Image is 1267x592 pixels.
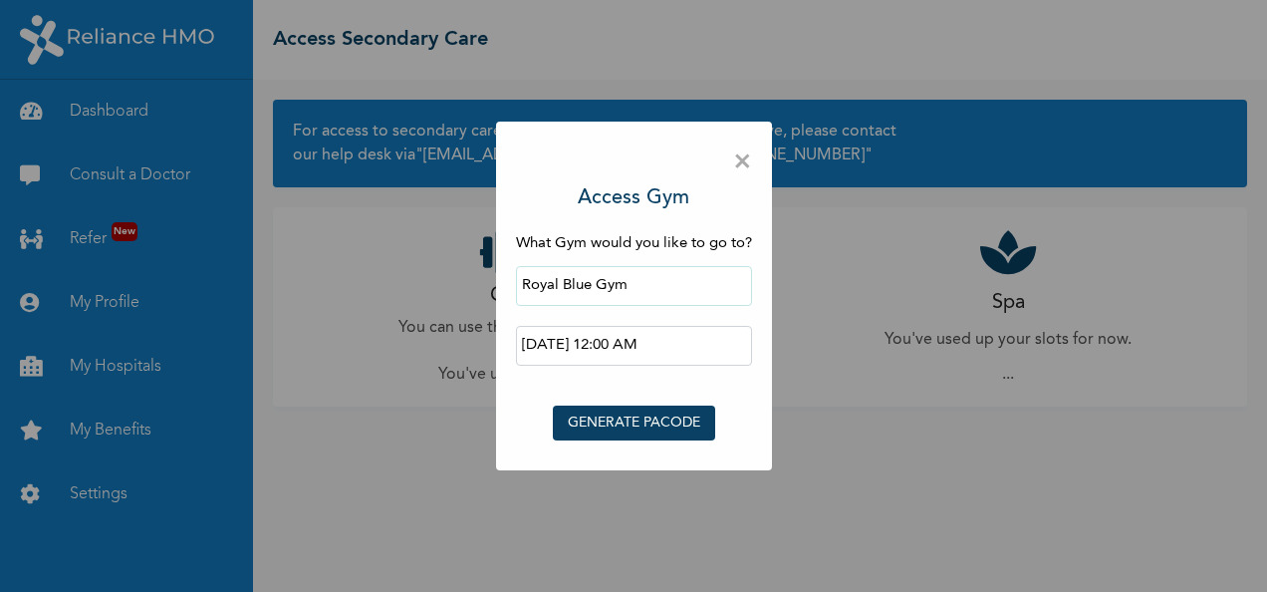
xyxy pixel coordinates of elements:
h3: Access Gym [578,183,689,213]
input: When would you like to go? [516,326,752,366]
input: Search by name or address [516,266,752,306]
span: What Gym would you like to go to? [516,236,752,251]
button: GENERATE PACODE [553,406,715,441]
span: × [733,142,752,183]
